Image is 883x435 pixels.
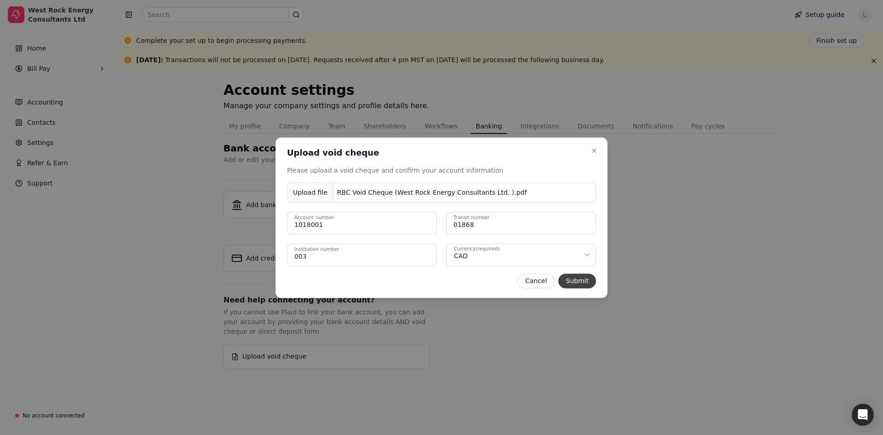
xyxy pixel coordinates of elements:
div: Upload file [287,182,333,203]
label: Institution number [294,246,339,253]
h2: Upload void cheque [287,147,379,158]
div: Currency (required) [454,245,500,253]
button: Submit [558,273,596,288]
div: RBC Void Cheque (West Rock Energy Consultants Ltd. ).pdf [333,184,531,201]
label: Account number [294,214,334,221]
label: Transit number [453,214,490,221]
div: Please upload a void cheque and confirm your account information [287,165,596,175]
button: Cancel [517,273,555,288]
button: Upload fileRBC Void Cheque (West Rock Energy Consultants Ltd. ).pdf [287,182,596,203]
